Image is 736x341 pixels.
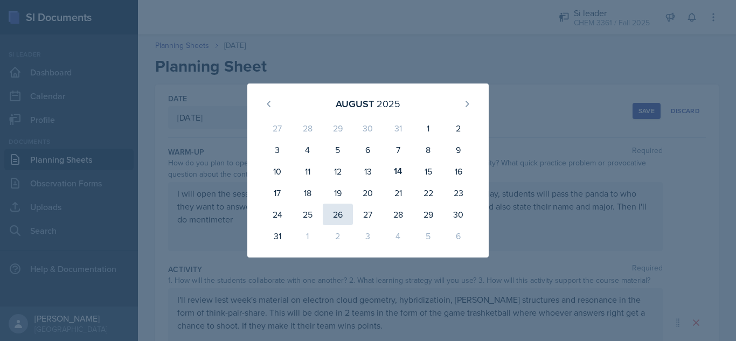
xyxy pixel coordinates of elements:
[262,225,293,247] div: 31
[383,182,413,204] div: 21
[353,182,383,204] div: 20
[383,117,413,139] div: 31
[262,161,293,182] div: 10
[353,225,383,247] div: 3
[443,204,474,225] div: 30
[323,117,353,139] div: 29
[383,139,413,161] div: 7
[353,117,383,139] div: 30
[293,204,323,225] div: 25
[413,117,443,139] div: 1
[323,139,353,161] div: 5
[443,117,474,139] div: 2
[413,161,443,182] div: 15
[323,161,353,182] div: 12
[353,204,383,225] div: 27
[413,204,443,225] div: 29
[262,182,293,204] div: 17
[377,96,400,111] div: 2025
[293,117,323,139] div: 28
[293,139,323,161] div: 4
[443,225,474,247] div: 6
[293,161,323,182] div: 11
[443,139,474,161] div: 9
[383,161,413,182] div: 14
[323,182,353,204] div: 19
[293,225,323,247] div: 1
[323,204,353,225] div: 26
[262,204,293,225] div: 24
[413,225,443,247] div: 5
[336,96,374,111] div: August
[262,117,293,139] div: 27
[413,139,443,161] div: 8
[323,225,353,247] div: 2
[353,139,383,161] div: 6
[443,161,474,182] div: 16
[413,182,443,204] div: 22
[383,225,413,247] div: 4
[443,182,474,204] div: 23
[383,204,413,225] div: 28
[262,139,293,161] div: 3
[353,161,383,182] div: 13
[293,182,323,204] div: 18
